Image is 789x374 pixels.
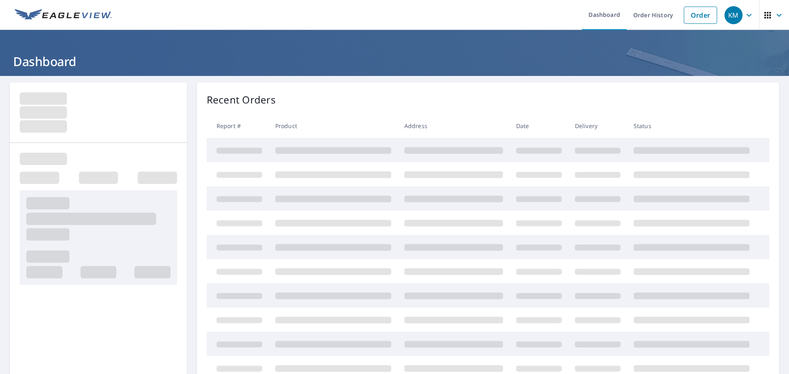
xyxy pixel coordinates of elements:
[207,114,269,138] th: Report #
[684,7,717,24] a: Order
[398,114,510,138] th: Address
[269,114,398,138] th: Product
[724,6,743,24] div: KM
[10,53,779,70] h1: Dashboard
[568,114,627,138] th: Delivery
[15,9,112,21] img: EV Logo
[207,92,276,107] p: Recent Orders
[627,114,756,138] th: Status
[510,114,568,138] th: Date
